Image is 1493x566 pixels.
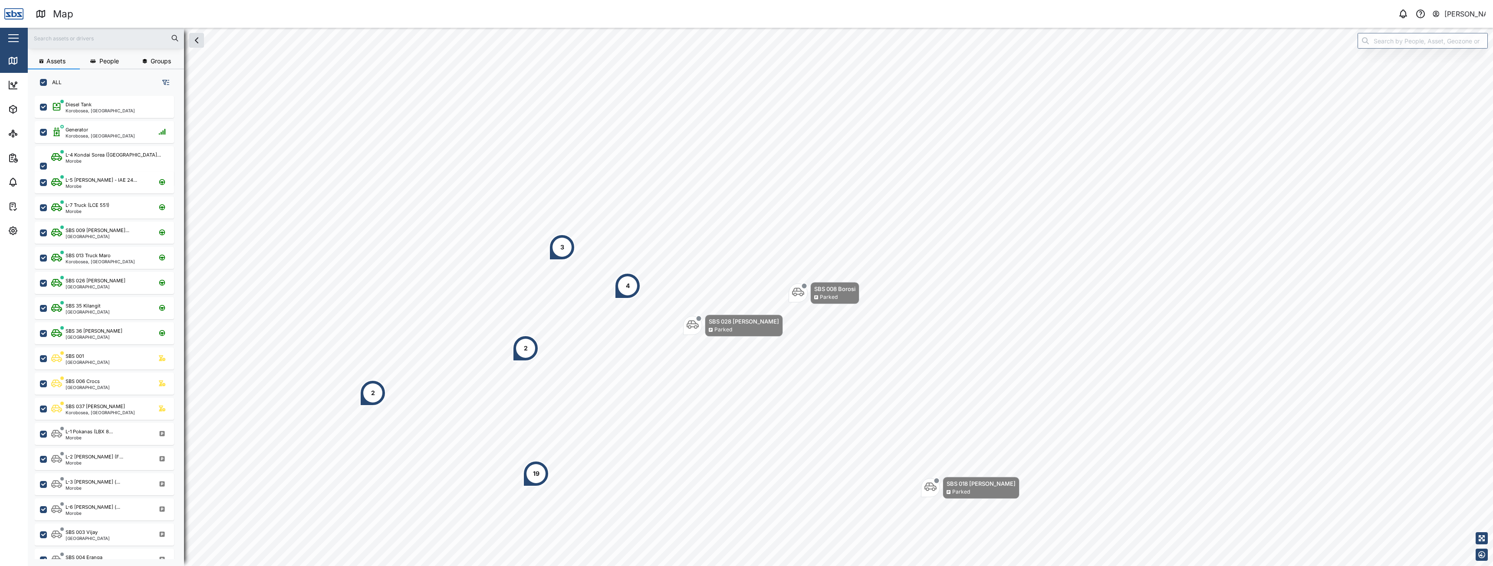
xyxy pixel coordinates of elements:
div: Map marker [683,314,783,337]
canvas: Map [28,28,1493,566]
div: Map marker [549,234,575,260]
div: Parked [952,488,970,496]
div: Morobe [66,486,120,490]
input: Search by People, Asset, Geozone or Place [1358,33,1488,49]
div: SBS 013 Truck Maro [66,252,111,259]
div: Map marker [921,477,1019,499]
div: [GEOGRAPHIC_DATA] [66,234,129,239]
div: Parked [820,293,838,301]
div: Korobosea, [GEOGRAPHIC_DATA] [66,134,135,138]
div: Parked [714,326,732,334]
div: Morobe [66,435,113,440]
div: Map marker [360,380,386,406]
div: L-5 [PERSON_NAME] - IAE 24... [66,177,137,184]
div: Morobe [66,461,123,465]
div: L-7 Truck (LCE 551) [66,202,109,209]
img: Main Logo [4,4,23,23]
div: [GEOGRAPHIC_DATA] [66,360,110,364]
div: L-6 [PERSON_NAME] (... [66,504,120,511]
span: People [99,58,119,64]
div: SBS 006 Crocs [66,378,100,385]
div: L-1 Pokanas (LBX 8... [66,428,113,435]
div: Map [53,7,73,22]
div: Sites [23,129,43,138]
div: Generator [66,126,88,134]
div: SBS 018 [PERSON_NAME] [947,479,1016,488]
div: SBS 028 [PERSON_NAME] [709,317,779,326]
div: Morobe [66,209,109,213]
div: SBS 004 Eranga [66,554,102,561]
div: SBS 008 Borosi [814,285,855,293]
div: [GEOGRAPHIC_DATA] [66,385,110,389]
div: [GEOGRAPHIC_DATA] [66,536,110,540]
div: Tasks [23,202,46,211]
div: SBS 037 [PERSON_NAME] [66,403,125,410]
input: Search assets or drivers [33,32,179,45]
div: Diesel Tank [66,101,92,108]
div: SBS 001 [66,353,84,360]
div: Map marker [513,335,539,361]
div: Morobe [66,511,120,515]
div: [GEOGRAPHIC_DATA] [66,285,125,289]
div: Map marker [615,273,641,299]
div: Korobosea, [GEOGRAPHIC_DATA] [66,410,135,415]
div: Reports [23,153,52,163]
div: Morobe [66,184,137,188]
div: 4 [626,281,630,291]
span: Groups [151,58,171,64]
div: 3 [560,242,564,252]
div: [PERSON_NAME] [1444,9,1486,20]
div: 19 [533,469,539,478]
div: [GEOGRAPHIC_DATA] [66,335,122,339]
div: L-2 [PERSON_NAME] (F... [66,453,123,461]
div: SBS 009 [PERSON_NAME]... [66,227,129,234]
div: SBS 003 Vijay [66,529,98,536]
div: Settings [23,226,53,236]
div: L-4 Kondai Sorea ([GEOGRAPHIC_DATA]... [66,151,161,159]
div: Map marker [789,282,859,304]
div: SBS 36 [PERSON_NAME] [66,327,122,335]
label: ALL [47,79,62,86]
div: SBS 35 Kilangit [66,302,101,310]
span: Assets [46,58,66,64]
button: [PERSON_NAME] [1432,8,1486,20]
div: [GEOGRAPHIC_DATA] [66,310,110,314]
div: 2 [371,388,375,398]
div: Map [23,56,42,65]
div: Dashboard [23,80,62,90]
div: Korobosea, [GEOGRAPHIC_DATA] [66,108,135,113]
div: SBS 026 [PERSON_NAME] [66,277,125,285]
div: L-3 [PERSON_NAME] (... [66,478,120,486]
div: Assets [23,105,49,114]
div: Alarms [23,177,49,187]
div: Korobosea, [GEOGRAPHIC_DATA] [66,259,135,264]
div: Morobe [66,159,161,163]
div: 2 [524,344,528,353]
div: grid [35,93,184,559]
div: Map marker [523,461,549,487]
